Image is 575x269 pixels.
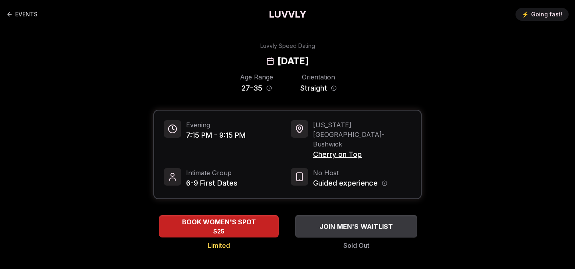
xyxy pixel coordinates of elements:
span: JOIN MEN'S WAITLIST [318,222,395,231]
span: Cherry on Top [313,149,411,160]
span: Straight [300,83,327,94]
span: Limited [208,241,230,250]
a: LUVVLY [269,8,306,21]
span: Evening [186,120,246,130]
button: BOOK WOMEN'S SPOT - Limited [159,215,279,237]
span: Intimate Group [186,168,238,178]
button: Host information [382,180,387,186]
span: No Host [313,168,387,178]
span: Sold Out [343,241,369,250]
span: Guided experience [313,178,378,189]
span: Going fast! [531,10,562,18]
span: 7:15 PM - 9:15 PM [186,130,246,141]
button: Orientation information [331,85,337,91]
div: Age Range [238,72,275,82]
button: Age range information [266,85,272,91]
button: JOIN MEN'S WAITLIST - Sold Out [295,215,417,237]
span: 27 - 35 [242,83,262,94]
span: BOOK WOMEN'S SPOT [180,217,258,227]
span: 6-9 First Dates [186,178,238,189]
div: Luvvly Speed Dating [260,42,315,50]
a: Back to events [6,10,38,18]
span: $25 [213,227,224,235]
span: [US_STATE][GEOGRAPHIC_DATA] - Bushwick [313,120,411,149]
h2: [DATE] [278,55,309,67]
div: Orientation [300,72,337,82]
span: ⚡️ [522,10,529,18]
